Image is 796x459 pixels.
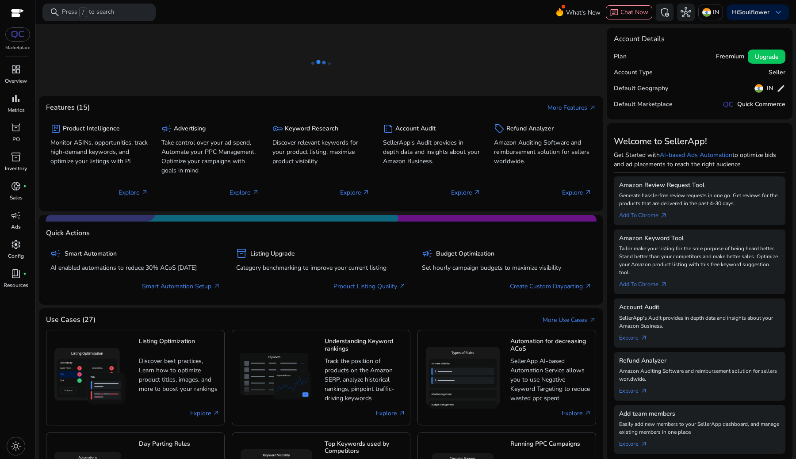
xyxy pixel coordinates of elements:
span: campaign [161,123,172,134]
b: Soulflower [738,8,769,16]
p: Generate hassle-free review requests in one go. Get reviews for the products that are delivered i... [619,191,780,207]
p: SellerApp's Audit provides in depth data and insights about your Amazon Business. [383,138,481,166]
h5: Default Geography [614,85,668,92]
p: Marketplace [5,45,30,51]
h5: Default Marketplace [614,101,673,108]
span: arrow_outward [585,283,592,290]
h5: Freemium [716,53,744,61]
img: Automation for decreasing ACoS [422,343,503,412]
h4: Features (15) [46,103,90,112]
span: light_mode [11,441,21,451]
h5: Listing Optimization [139,338,220,353]
h5: Add team members [619,410,780,418]
p: Press to search [62,8,114,17]
span: admin_panel_settings [659,7,670,18]
span: arrow_outward [252,189,259,196]
span: arrow_outward [213,409,220,417]
span: settings [11,239,21,250]
span: fiber_manual_record [23,184,27,188]
span: edit [777,84,785,93]
h5: Smart Automation [65,250,117,258]
span: Upgrade [755,52,778,61]
h5: Refund Analyzer [506,125,554,133]
h5: Account Type [614,69,653,76]
span: arrow_outward [399,283,406,290]
a: Explorearrow_outward [619,383,654,395]
p: Category benchmarking to improve your current listing [236,263,406,272]
h4: Quick Actions [46,229,90,237]
img: QC-logo.svg [10,31,26,38]
p: Config [8,252,24,260]
h5: IN [767,85,773,92]
p: Resources [4,281,28,289]
p: Amazon Auditing Software and reimbursement solution for sellers worldwide. [619,367,780,383]
span: arrow_outward [363,189,370,196]
p: Ads [11,223,21,231]
h5: Day Parting Rules [139,440,220,456]
p: Inventory [5,164,27,172]
h5: Refund Analyzer [619,357,780,365]
p: Hi [732,9,769,15]
a: More Featuresarrow_outward [547,103,596,112]
h5: Top Keywords used by Competitors [325,440,406,456]
p: IN [713,4,719,20]
p: Discover best practices, Learn how to optimize product titles, images, and more to boost your ran... [139,356,220,394]
span: arrow_outward [589,317,596,324]
span: bar_chart [11,93,21,104]
span: summarize [383,123,394,134]
span: search [50,7,60,18]
span: inventory_2 [11,152,21,162]
a: Explore [562,409,591,418]
span: fiber_manual_record [23,272,27,275]
span: orders [11,122,21,133]
span: package [50,123,61,134]
h5: Quick Commerce [737,101,785,108]
span: arrow_outward [584,409,591,417]
p: AI enabled automations to reduce 30% ACoS [DATE] [50,263,220,272]
img: Understanding Keyword rankings [237,349,318,405]
p: Take control over your ad spend, Automate your PPC Management, Optimize your campaigns with goals... [161,138,259,175]
span: inventory_2 [236,248,247,259]
h4: Use Cases (27) [46,316,96,324]
h5: Amazon Keyword Tool [619,235,780,242]
span: arrow_outward [474,189,481,196]
a: Explorearrow_outward [619,436,654,448]
button: admin_panel_settings [656,4,674,21]
span: dashboard [11,64,21,75]
span: arrow_outward [660,281,667,288]
span: donut_small [11,181,21,191]
a: Create Custom Dayparting [510,282,592,291]
p: Tailor make your listing for the sole purpose of being heard better. Stand better than your compe... [619,245,780,276]
span: What's New [566,5,601,20]
span: campaign [11,210,21,221]
p: Metrics [8,106,25,114]
span: arrow_outward [141,189,148,196]
span: book_4 [11,268,21,279]
h4: Account Details [614,35,665,43]
img: Listing Optimization [51,344,132,411]
span: arrow_outward [640,440,647,448]
a: Product Listing Quality [333,282,406,291]
a: More Use Casesarrow_outward [543,315,596,325]
h5: Keyword Research [285,125,338,133]
p: Explore [562,188,592,197]
h5: Automation for decreasing ACoS [510,338,591,353]
span: key [272,123,283,134]
button: Upgrade [748,50,785,64]
a: Explore [376,409,406,418]
img: in.svg [702,8,711,17]
span: arrow_outward [213,283,220,290]
p: Sales [10,194,23,202]
span: chat [610,8,619,17]
span: arrow_outward [660,212,667,219]
span: arrow_outward [585,189,592,196]
button: hub [677,4,695,21]
h5: Listing Upgrade [250,250,295,258]
a: Explorearrow_outward [619,330,654,342]
button: chatChat Now [606,5,652,19]
a: Add To Chrome [619,207,674,220]
p: PO [12,135,20,143]
span: campaign [50,248,61,259]
p: Explore [230,188,259,197]
h5: Product Intelligence [63,125,120,133]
